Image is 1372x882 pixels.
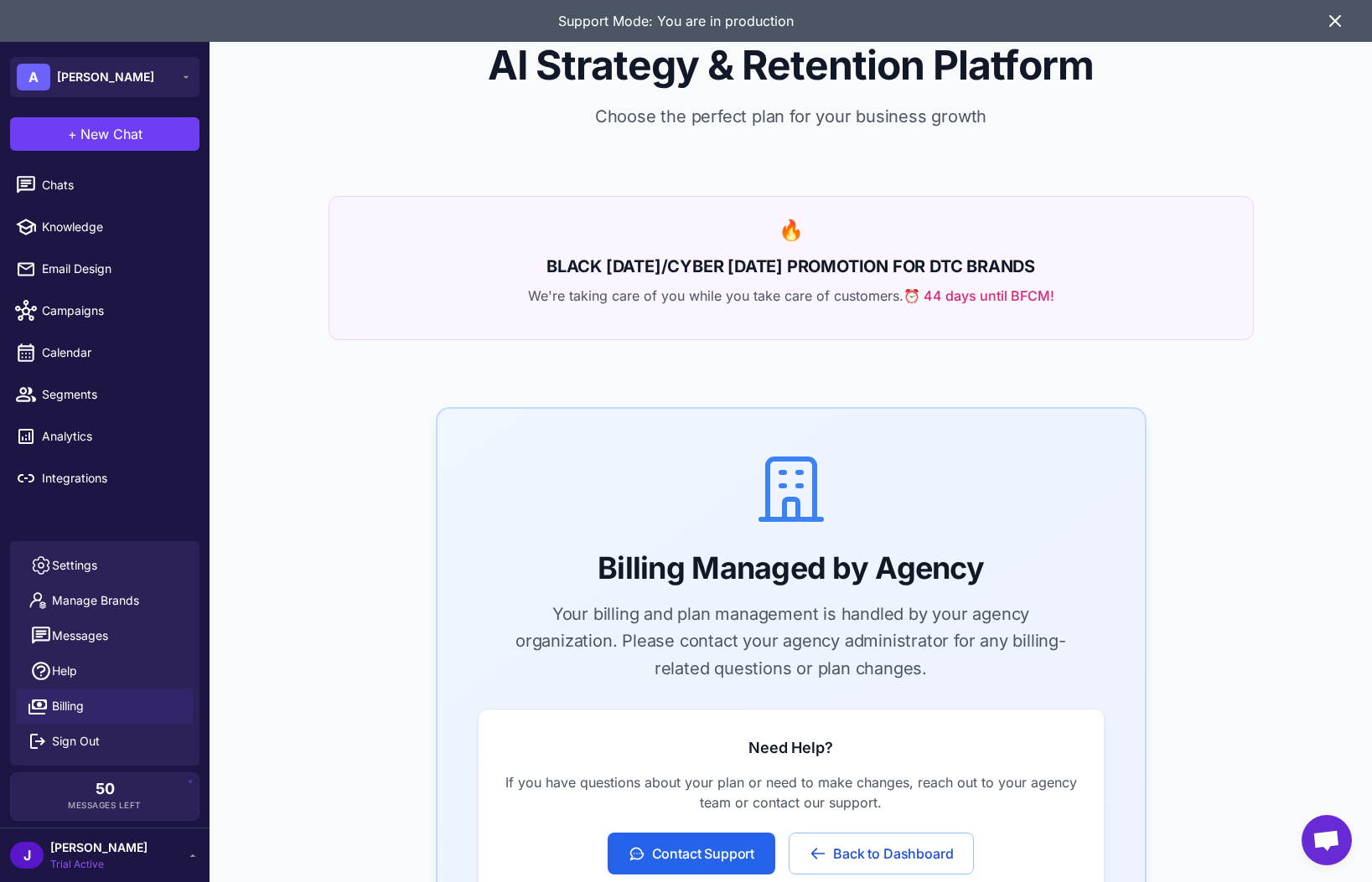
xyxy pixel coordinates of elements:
a: Knowledge [7,209,203,245]
a: Help [17,653,193,689]
span: Trial Active [50,857,148,872]
span: Segments [42,385,189,404]
h2: BLACK [DATE]/CYBER [DATE] PROMOTION FOR DTC BRANDS [349,254,1233,279]
span: Chats [42,176,189,194]
span: Billing [52,697,84,715]
span: Calendar [42,343,189,362]
button: Back to Dashboard [789,833,974,874]
span: Help [52,662,77,680]
h1: AI Strategy & Retention Platform [236,40,1345,90]
button: Sign Out [17,724,193,759]
p: We're taking care of you while you take care of customers. [349,286,1233,306]
button: Contact Support [608,833,776,874]
div: A [17,64,50,90]
span: New Chat [80,124,142,144]
p: Your billing and plan management is handled by your agency organization. Please contact your agen... [510,601,1073,683]
span: Knowledge [42,218,189,236]
span: Settings [52,556,97,575]
button: +New Chat [10,117,199,151]
span: Sign Out [52,732,100,750]
span: ⏰ 44 days until BFCM! [903,286,1054,306]
a: Email Design [7,251,203,286]
button: A[PERSON_NAME] [10,57,199,97]
span: Integrations [42,469,189,487]
p: Choose the perfect plan for your business growth [236,104,1345,129]
span: Manage Brands [52,591,139,610]
span: 50 [96,781,115,797]
a: Integrations [7,461,203,496]
span: Analytics [42,427,189,446]
h2: Billing Managed by Agency [478,549,1105,587]
span: Campaigns [42,302,189,320]
a: Analytics [7,419,203,454]
a: Segments [7,377,203,412]
span: Email Design [42,260,189,278]
button: Messages [17,618,193,653]
span: Messages [52,627,108,645]
span: 🔥 [779,218,804,242]
p: If you have questions about your plan or need to make changes, reach out to your agency team or c... [505,772,1077,812]
a: Campaigns [7,293,203,328]
span: + [68,124,77,144]
span: [PERSON_NAME] [57,68,154,86]
a: Calendar [7,335,203,370]
a: Chats [7,168,203,203]
div: Open chat [1302,815,1352,865]
span: Messages Left [68,799,142,812]
h3: Need Help? [505,736,1077,759]
span: [PERSON_NAME] [50,838,148,857]
div: J [10,842,44,869]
